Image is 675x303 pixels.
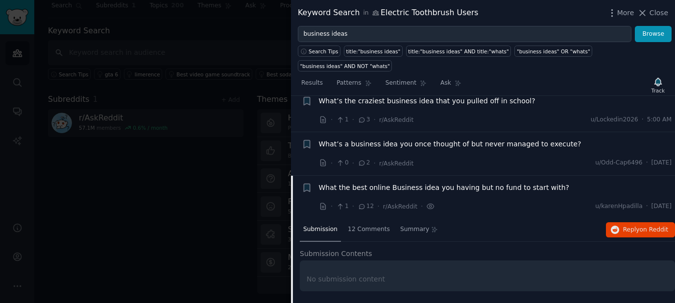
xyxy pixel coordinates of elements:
div: Track [651,87,665,94]
span: 12 Comments [348,225,390,234]
span: · [421,201,423,211]
span: Sentiment [386,79,416,88]
a: What the best online Business idea you having but no fund to start with? [319,183,569,193]
span: · [352,201,354,211]
span: Close [650,8,668,18]
div: No submission content [307,274,668,284]
span: Results [301,79,323,88]
span: 0 [336,159,348,167]
span: 3 [358,116,370,124]
div: Keyword Search Electric Toothbrush Users [298,7,479,19]
span: on Reddit [640,226,668,233]
span: 12 [358,202,374,211]
a: title:"business ideas" AND title:"whats" [406,46,511,57]
span: · [331,158,333,168]
button: Track [648,75,668,95]
div: "business ideas" AND NOT "whats" [300,63,390,70]
span: Submission Contents [300,249,372,259]
span: · [642,116,644,124]
span: · [646,202,648,211]
div: "business ideas" OR "whats" [517,48,590,55]
a: What’s the craziest business idea that you pulled off in school? [319,96,535,106]
span: 1 [336,202,348,211]
span: 5:00 AM [647,116,672,124]
a: Sentiment [382,75,430,95]
button: More [607,8,634,18]
span: · [331,115,333,125]
span: in [363,9,368,18]
a: title:"business ideas" [344,46,403,57]
span: · [374,115,376,125]
span: More [617,8,634,18]
span: · [646,159,648,167]
span: r/AskReddit [383,203,417,210]
span: u/Lockedin2026 [591,116,638,124]
button: Browse [635,26,672,43]
button: Replyon Reddit [606,222,675,238]
div: title:"business ideas" [346,48,401,55]
span: · [352,115,354,125]
span: · [377,201,379,211]
span: [DATE] [651,202,672,211]
span: u/Odd-Cap6496 [595,159,643,167]
span: Summary [400,225,429,234]
a: "business ideas" OR "whats" [514,46,592,57]
span: [DATE] [651,159,672,167]
span: r/AskReddit [379,117,413,123]
a: Results [298,75,326,95]
a: Ask [437,75,465,95]
div: title:"business ideas" AND title:"whats" [408,48,509,55]
span: 1 [336,116,348,124]
span: Search Tips [309,48,338,55]
span: Submission [303,225,337,234]
a: "business ideas" AND NOT "whats" [298,60,392,71]
a: What’s a business idea you once thought of but never managed to execute? [319,139,581,149]
input: Try a keyword related to your business [298,26,631,43]
span: u/karenHpadilla [595,202,642,211]
span: 2 [358,159,370,167]
span: Reply [623,226,668,234]
span: Patterns [337,79,361,88]
span: · [331,201,333,211]
span: Ask [440,79,451,88]
button: Search Tips [298,46,340,57]
span: r/AskReddit [379,160,413,167]
span: · [374,158,376,168]
span: · [352,158,354,168]
button: Close [637,8,668,18]
a: Patterns [333,75,375,95]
